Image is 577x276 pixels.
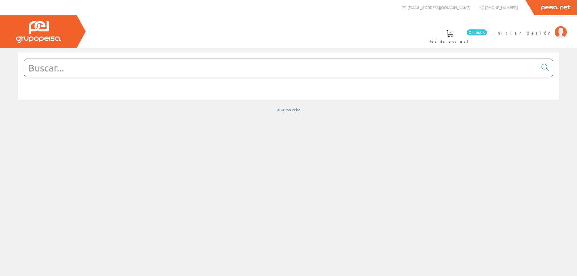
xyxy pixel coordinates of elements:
[18,107,559,112] div: © Grupo Peisa
[467,29,487,35] span: 0 línea/s
[16,21,61,43] img: Grupo Peisa
[493,30,552,36] span: Iniciar sesión
[429,38,470,44] span: Pedido actual
[493,25,567,31] a: Iniciar sesión
[408,5,470,10] span: [EMAIL_ADDRESS][DOMAIN_NAME]
[485,5,518,10] span: [PHONE_NUMBER]
[24,59,538,77] input: Buscar...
